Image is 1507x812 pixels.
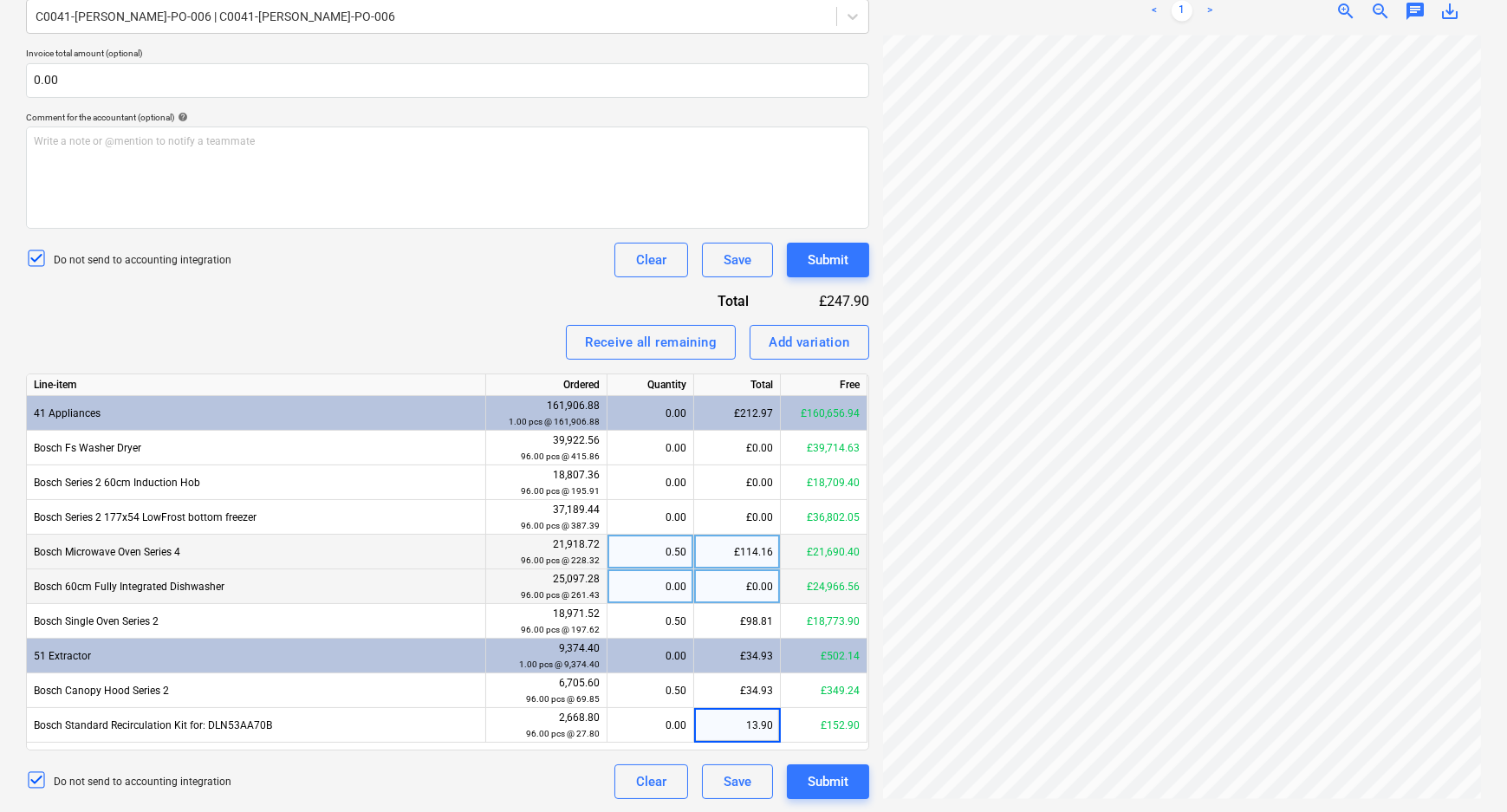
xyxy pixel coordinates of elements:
button: Save [702,243,773,277]
div: £36,802.05 [781,500,867,535]
div: £0.00 [694,465,781,500]
span: zoom_in [1335,1,1356,22]
button: Save [702,764,773,799]
div: 161,906.88 [493,398,600,430]
small: 96.00 pcs @ 387.39 [521,521,600,530]
button: Clear [614,764,688,799]
div: Add variation [769,331,850,354]
div: Clear [636,249,666,271]
div: £21,690.40 [781,535,867,569]
iframe: Chat Widget [1420,729,1507,812]
small: 96.00 pcs @ 69.85 [526,694,600,704]
a: Next page [1199,1,1220,22]
div: 0.00 [614,500,686,535]
div: £502.14 [781,639,867,673]
div: Ordered [486,374,607,396]
div: 21,918.72 [493,536,600,568]
div: Bosch Single Oven Series 2 [27,604,486,639]
small: 96.00 pcs @ 261.43 [521,590,600,600]
div: Bosch Standard Recirculation Kit for: DLN53AA70B [27,708,486,743]
span: save_alt [1439,1,1460,22]
div: 0.00 [614,431,686,465]
div: Total [694,374,781,396]
div: Receive all remaining [585,331,717,354]
p: Do not send to accounting integration [54,775,231,789]
div: Bosch 60cm Fully Integrated Dishwasher [27,569,486,604]
div: 9,374.40 [493,640,600,672]
div: Bosch Series 2 177x54 LowFrost bottom freezer [27,500,486,535]
div: £98.81 [694,604,781,639]
div: £39,714.63 [781,431,867,465]
div: 0.50 [614,604,686,639]
div: 6,705.60 [493,675,600,707]
div: £34.93 [694,639,781,673]
div: 0.00 [614,396,686,431]
small: 96.00 pcs @ 27.80 [526,729,600,738]
div: 0.00 [614,465,686,500]
div: 0.00 [614,708,686,743]
div: Bosch Series 2 60cm Induction Hob [27,465,486,500]
p: Invoice total amount (optional) [26,48,869,62]
div: £349.24 [781,673,867,708]
span: 41 Appliances [34,407,101,419]
span: chat [1405,1,1426,22]
div: Submit [808,770,848,793]
span: help [174,112,188,122]
div: Bosch Fs Washer Dryer [27,431,486,465]
div: £247.90 [777,291,869,311]
small: 1.00 pcs @ 161,906.88 [509,417,600,426]
div: £0.00 [694,569,781,604]
div: Comment for the accountant (optional) [26,112,869,123]
div: £114.16 [694,535,781,569]
div: £152.90 [781,708,867,743]
small: 96.00 pcs @ 228.32 [521,555,600,565]
div: 0.00 [614,639,686,673]
div: £212.97 [694,396,781,431]
button: Clear [614,243,688,277]
div: Line-item [27,374,486,396]
div: 37,189.44 [493,502,600,534]
div: £34.93 [694,673,781,708]
button: Receive all remaining [566,325,736,360]
button: Submit [787,764,869,799]
div: Total [644,291,777,311]
div: 18,807.36 [493,467,600,499]
div: Clear [636,770,666,793]
div: 2,668.80 [493,710,600,742]
input: Invoice total amount (optional) [26,63,869,98]
p: Do not send to accounting integration [54,253,231,268]
div: £0.00 [694,431,781,465]
div: £18,709.40 [781,465,867,500]
div: Submit [808,249,848,271]
div: £0.00 [694,500,781,535]
div: 0.50 [614,535,686,569]
button: Submit [787,243,869,277]
span: zoom_out [1370,1,1391,22]
small: 96.00 pcs @ 195.91 [521,486,600,496]
div: 39,922.56 [493,432,600,464]
div: £160,656.94 [781,396,867,431]
div: 25,097.28 [493,571,600,603]
div: Quantity [607,374,694,396]
div: 0.50 [614,673,686,708]
a: Page 1 is your current page [1172,1,1192,22]
div: £18,773.90 [781,604,867,639]
small: 96.00 pcs @ 197.62 [521,625,600,634]
div: Save [724,249,751,271]
a: Previous page [1144,1,1165,22]
div: Bosch Canopy Hood Series 2 [27,673,486,708]
div: £24,966.56 [781,569,867,604]
small: 1.00 pcs @ 9,374.40 [519,659,600,669]
div: Save [724,770,751,793]
div: 0.00 [614,569,686,604]
span: 51 Extractor [34,650,91,662]
div: 18,971.52 [493,606,600,638]
div: Free [781,374,867,396]
button: Add variation [750,325,869,360]
small: 96.00 pcs @ 415.86 [521,451,600,461]
div: Bosch Microwave Oven Series 4 [27,535,486,569]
